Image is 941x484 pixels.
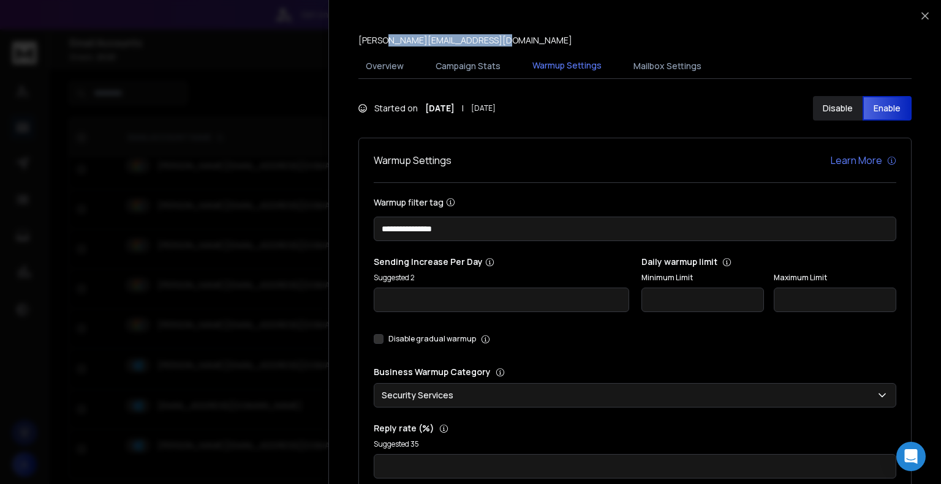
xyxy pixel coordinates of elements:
[831,153,896,168] a: Learn More
[374,256,629,268] p: Sending Increase Per Day
[641,273,764,283] label: Minimum Limit
[374,439,896,449] p: Suggested 35
[374,153,452,168] h1: Warmup Settings
[374,198,896,207] label: Warmup filter tag
[774,273,896,283] label: Maximum Limit
[641,256,897,268] p: Daily warmup limit
[358,34,572,47] p: [PERSON_NAME][EMAIL_ADDRESS][DOMAIN_NAME]
[626,53,709,80] button: Mailbox Settings
[358,53,411,80] button: Overview
[358,102,496,114] div: Started on
[374,273,629,283] p: Suggested 2
[374,422,896,434] p: Reply rate (%)
[813,96,912,121] button: DisableEnable
[382,389,458,401] p: Security Services
[896,442,926,471] div: Open Intercom Messenger
[813,96,863,121] button: Disable
[462,102,464,114] span: |
[428,53,508,80] button: Campaign Stats
[374,366,896,378] p: Business Warmup Category
[425,102,455,114] strong: [DATE]
[471,103,496,113] span: [DATE]
[863,96,912,121] button: Enable
[525,52,609,80] button: Warmup Settings
[388,334,476,344] label: Disable gradual warmup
